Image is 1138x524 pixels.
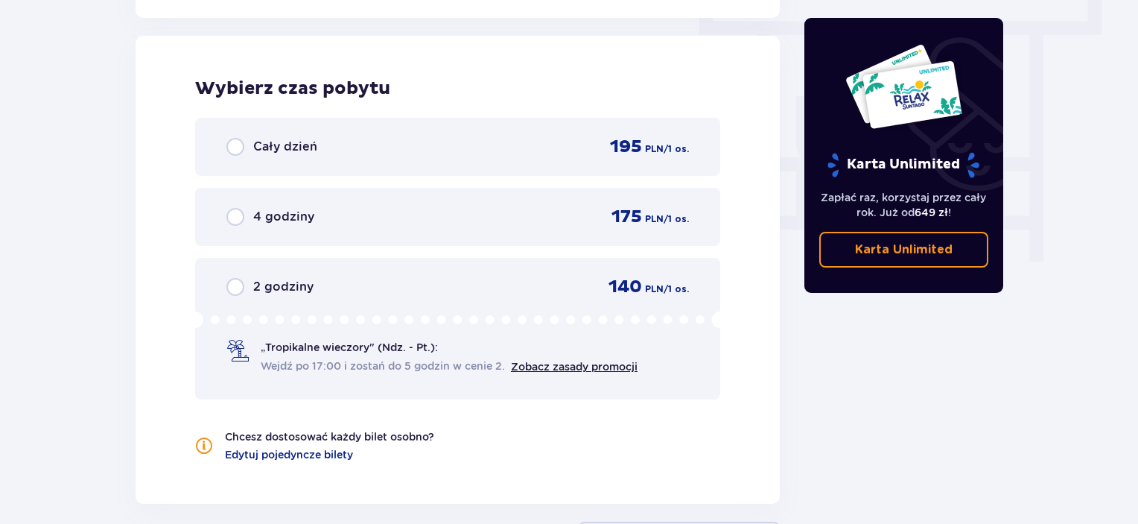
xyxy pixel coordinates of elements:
[611,206,642,228] span: 175
[253,279,314,295] span: 2 godziny
[645,142,664,156] span: PLN
[645,212,664,226] span: PLN
[855,242,953,258] p: Karta Unlimited
[225,429,434,444] p: Chcesz dostosować każdy bilet osobno?
[645,282,664,296] span: PLN
[610,136,642,158] span: 195
[826,152,981,178] p: Karta Unlimited
[608,276,642,298] span: 140
[225,447,353,462] a: Edytuj pojedyncze bilety
[511,361,638,373] a: Zobacz zasady promocji
[261,340,438,355] span: „Tropikalne wieczory" (Ndz. - Pt.):
[664,142,689,156] span: / 1 os.
[819,190,989,220] p: Zapłać raz, korzystaj przez cały rok. Już od !
[664,282,689,296] span: / 1 os.
[253,209,314,225] span: 4 godziny
[664,212,689,226] span: / 1 os.
[819,232,989,268] a: Karta Unlimited
[195,78,720,100] h2: Wybierz czas pobytu
[845,43,963,130] img: Dwie karty całoroczne do Suntago z napisem 'UNLIMITED RELAX', na białym tle z tropikalnymi liśćmi...
[915,206,948,218] span: 649 zł
[261,359,505,373] span: Wejdź po 17:00 i zostań do 5 godzin w cenie 2.
[253,139,317,155] span: Cały dzień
